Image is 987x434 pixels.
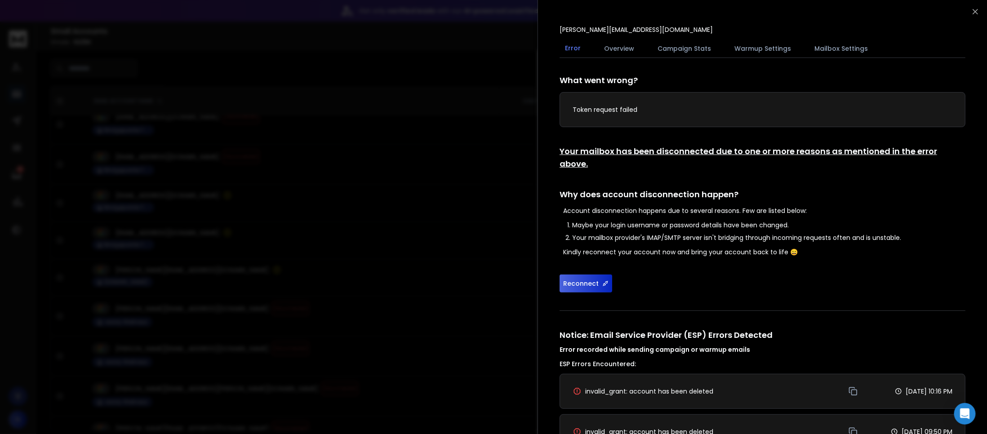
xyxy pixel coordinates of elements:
[809,39,873,58] button: Mailbox Settings
[560,25,713,34] p: [PERSON_NAME][EMAIL_ADDRESS][DOMAIN_NAME]
[563,248,965,257] p: Kindly reconnect your account now and bring your account back to life 😄
[572,233,965,242] li: Your mailbox provider's IMAP/SMTP server isn't bridging through incoming requests often and is un...
[652,39,716,58] button: Campaign Stats
[560,74,965,87] h1: What went wrong?
[599,39,640,58] button: Overview
[954,403,976,425] div: Open Intercom Messenger
[573,105,952,114] p: Token request failed
[560,145,965,170] h1: Your mailbox has been disconnected due to one or more reasons as mentioned in the error above.
[563,206,965,215] p: Account disconnection happens due to several reasons. Few are listed below:
[729,39,796,58] button: Warmup Settings
[560,359,965,368] h3: ESP Errors Encountered:
[585,387,713,396] span: invalid_grant: account has been deleted
[572,221,965,230] li: Maybe your login username or password details have been changed.
[560,38,586,59] button: Error
[560,345,965,354] h4: Error recorded while sending campaign or warmup emails
[906,387,952,396] p: [DATE] 10:16 PM
[560,329,965,354] h1: Notice: Email Service Provider (ESP) Errors Detected
[560,275,612,292] button: Reconnect
[560,188,965,201] h1: Why does account disconnection happen?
